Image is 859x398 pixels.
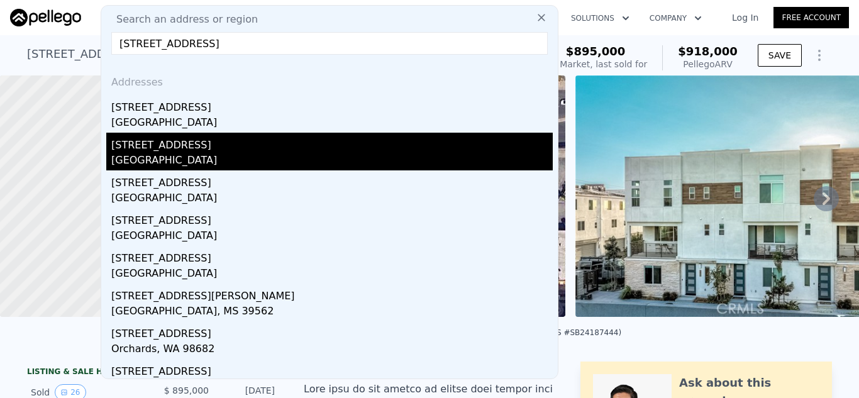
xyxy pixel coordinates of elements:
input: Enter an address, city, region, neighborhood or zip code [111,32,548,55]
div: [STREET_ADDRESS] [111,246,553,266]
div: [STREET_ADDRESS] [111,359,553,379]
div: Addresses [106,65,553,95]
div: [STREET_ADDRESS][PERSON_NAME] [111,284,553,304]
div: [GEOGRAPHIC_DATA] [111,266,553,284]
button: Company [640,7,712,30]
img: Pellego [10,9,81,26]
div: Orchards, WA 98682 [111,341,553,359]
div: LISTING & SALE HISTORY [27,367,279,379]
div: Pellego ARV [678,58,738,70]
span: $895,000 [566,45,626,58]
div: [GEOGRAPHIC_DATA] [111,153,553,170]
span: Search an address or region [106,12,258,27]
button: Show Options [807,43,832,68]
div: [GEOGRAPHIC_DATA], MS 39562 [111,304,553,321]
span: $ 895,000 [164,385,209,395]
span: $918,000 [678,45,738,58]
div: [STREET_ADDRESS] [111,133,553,153]
div: [STREET_ADDRESS] [111,95,553,115]
div: [STREET_ADDRESS] [111,170,553,191]
button: SAVE [758,44,802,67]
div: Off Market, last sold for [544,58,647,70]
a: Log In [717,11,773,24]
div: [GEOGRAPHIC_DATA] [111,228,553,246]
div: [STREET_ADDRESS] [111,321,553,341]
div: [GEOGRAPHIC_DATA] [111,191,553,208]
div: [STREET_ADDRESS] , Gardena , CA 90249 [27,45,257,63]
div: [GEOGRAPHIC_DATA] [111,115,553,133]
div: [STREET_ADDRESS] [111,208,553,228]
a: Free Account [773,7,849,28]
button: Solutions [561,7,640,30]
